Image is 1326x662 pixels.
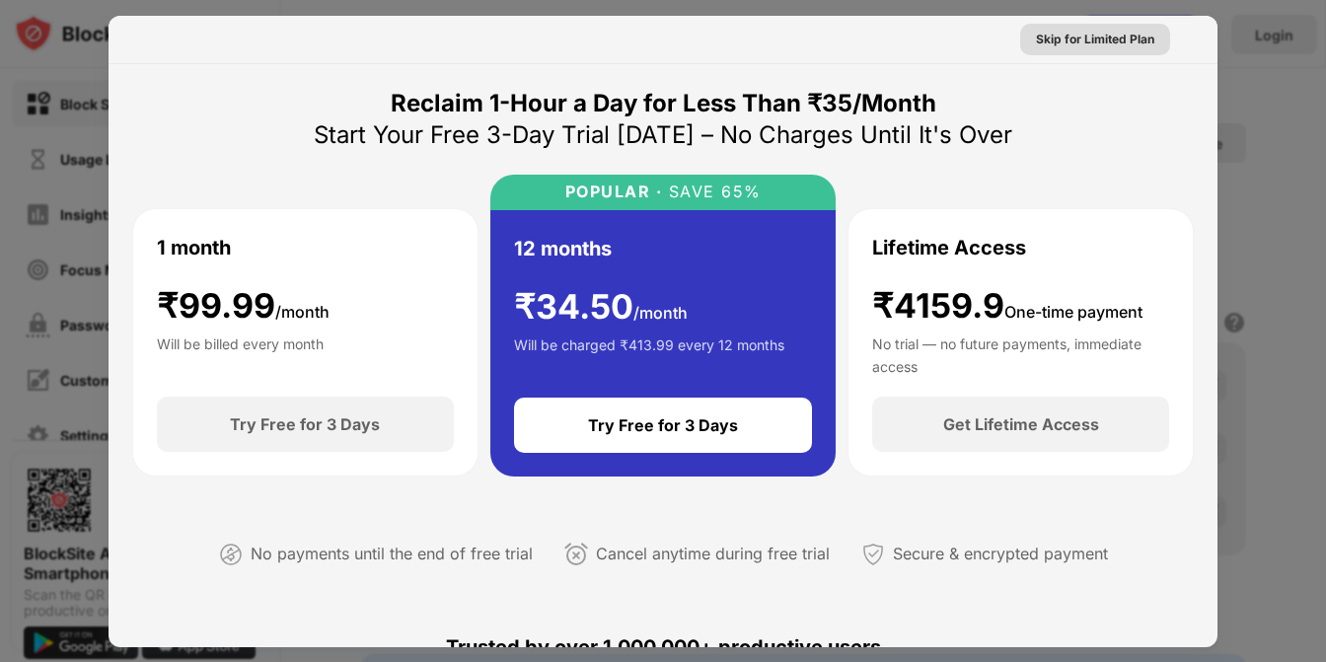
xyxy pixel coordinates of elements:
div: ₹ 34.50 [514,287,688,328]
div: Reclaim 1-Hour a Day for Less Than ₹35/Month [391,88,936,119]
div: Cancel anytime during free trial [596,540,830,568]
div: Secure & encrypted payment [893,540,1108,568]
div: SAVE 65% [662,183,762,201]
div: ₹ 99.99 [157,286,330,327]
div: ₹4159.9 [872,286,1142,327]
div: 1 month [157,233,231,262]
div: POPULAR · [565,183,663,201]
div: Start Your Free 3-Day Trial [DATE] – No Charges Until It's Over [314,119,1012,151]
div: No payments until the end of free trial [251,540,533,568]
img: secured-payment [861,543,885,566]
div: Skip for Limited Plan [1036,30,1154,49]
span: /month [275,302,330,322]
div: 12 months [514,234,612,263]
div: Will be charged ₹413.99 every 12 months [514,334,784,374]
span: One-time payment [1004,302,1142,322]
div: Try Free for 3 Days [230,414,380,434]
img: not-paying [219,543,243,566]
div: Lifetime Access [872,233,1026,262]
img: cancel-anytime [564,543,588,566]
div: Get Lifetime Access [943,414,1099,434]
span: /month [633,303,688,323]
div: No trial — no future payments, immediate access [872,333,1169,373]
div: Try Free for 3 Days [588,415,738,435]
div: Will be billed every month [157,333,324,373]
